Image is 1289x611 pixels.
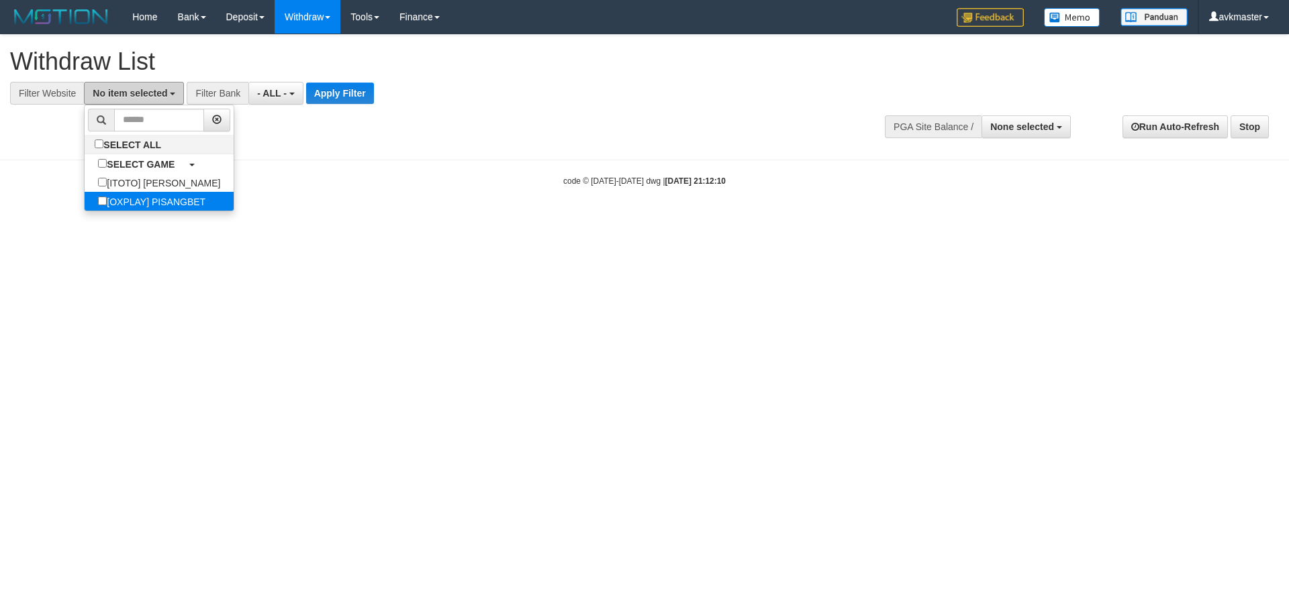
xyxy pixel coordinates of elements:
[10,7,112,27] img: MOTION_logo.png
[98,197,107,205] input: [OXPLAY] PISANGBET
[85,173,234,192] label: [ITOTO] [PERSON_NAME]
[10,82,84,105] div: Filter Website
[1123,115,1228,138] a: Run Auto-Refresh
[990,121,1054,132] span: None selected
[10,48,846,75] h1: Withdraw List
[1044,8,1100,27] img: Button%20Memo.svg
[85,192,219,211] label: [OXPLAY] PISANGBET
[85,135,175,154] label: SELECT ALL
[93,88,167,99] span: No item selected
[98,159,107,168] input: SELECT GAME
[85,154,234,173] a: SELECT GAME
[257,88,287,99] span: - ALL -
[98,178,107,186] input: [ITOTO] [PERSON_NAME]
[563,176,726,186] small: code © [DATE]-[DATE] dwg |
[95,140,103,148] input: SELECT ALL
[982,115,1071,138] button: None selected
[957,8,1024,27] img: Feedback.jpg
[885,115,982,138] div: PGA Site Balance /
[107,159,175,170] b: SELECT GAME
[306,82,374,104] button: Apply Filter
[84,82,184,105] button: No item selected
[1120,8,1188,26] img: panduan.png
[665,176,726,186] strong: [DATE] 21:12:10
[1231,115,1269,138] a: Stop
[248,82,303,105] button: - ALL -
[187,82,248,105] div: Filter Bank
